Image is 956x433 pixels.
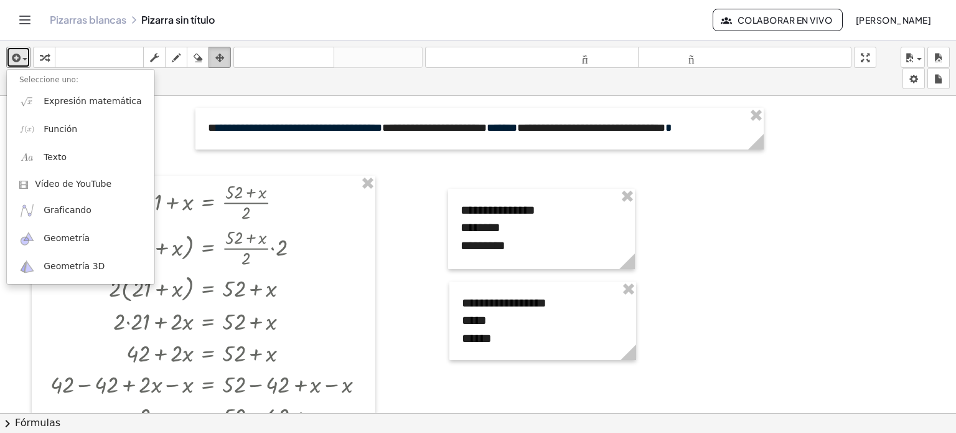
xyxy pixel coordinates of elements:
[15,417,60,429] font: Fórmulas
[44,205,91,215] font: Graficando
[19,93,35,109] img: sqrt_x.png
[44,96,141,106] font: Expresión matemática
[337,52,419,64] font: rehacer
[334,47,423,68] button: rehacer
[15,10,35,30] button: Cambiar navegación
[641,52,848,64] font: tamaño_del_formato
[55,47,144,68] button: teclado
[19,121,35,137] img: f_x.png
[7,253,154,281] a: Geometría 3D
[50,13,126,26] font: Pizarras blancas
[845,9,941,31] button: [PERSON_NAME]
[7,225,154,253] a: Geometría
[19,231,35,247] img: ggb-geometry.svg
[44,261,105,271] font: Geometría 3D
[35,179,111,189] font: Vídeo de YouTube
[44,124,77,134] font: Función
[19,202,35,218] img: ggb-graphing.svg
[713,9,843,31] button: Colaborar en vivo
[425,47,639,68] button: tamaño_del_formato
[233,47,334,68] button: deshacer
[7,115,154,143] a: Función
[428,52,635,64] font: tamaño_del_formato
[50,14,126,26] a: Pizarras blancas
[19,75,78,84] font: Seleccione uno:
[7,143,154,171] a: Texto
[638,47,851,68] button: tamaño_del_formato
[19,259,35,275] img: ggb-3d.svg
[58,52,141,64] font: teclado
[237,52,331,64] font: deshacer
[856,14,931,26] font: [PERSON_NAME]
[44,152,67,162] font: Texto
[7,172,154,197] a: Vídeo de YouTube
[44,233,90,243] font: Geometría
[7,196,154,224] a: Graficando
[738,14,832,26] font: Colaborar en vivo
[7,87,154,115] a: Expresión matemática
[19,150,35,165] img: Aa.png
